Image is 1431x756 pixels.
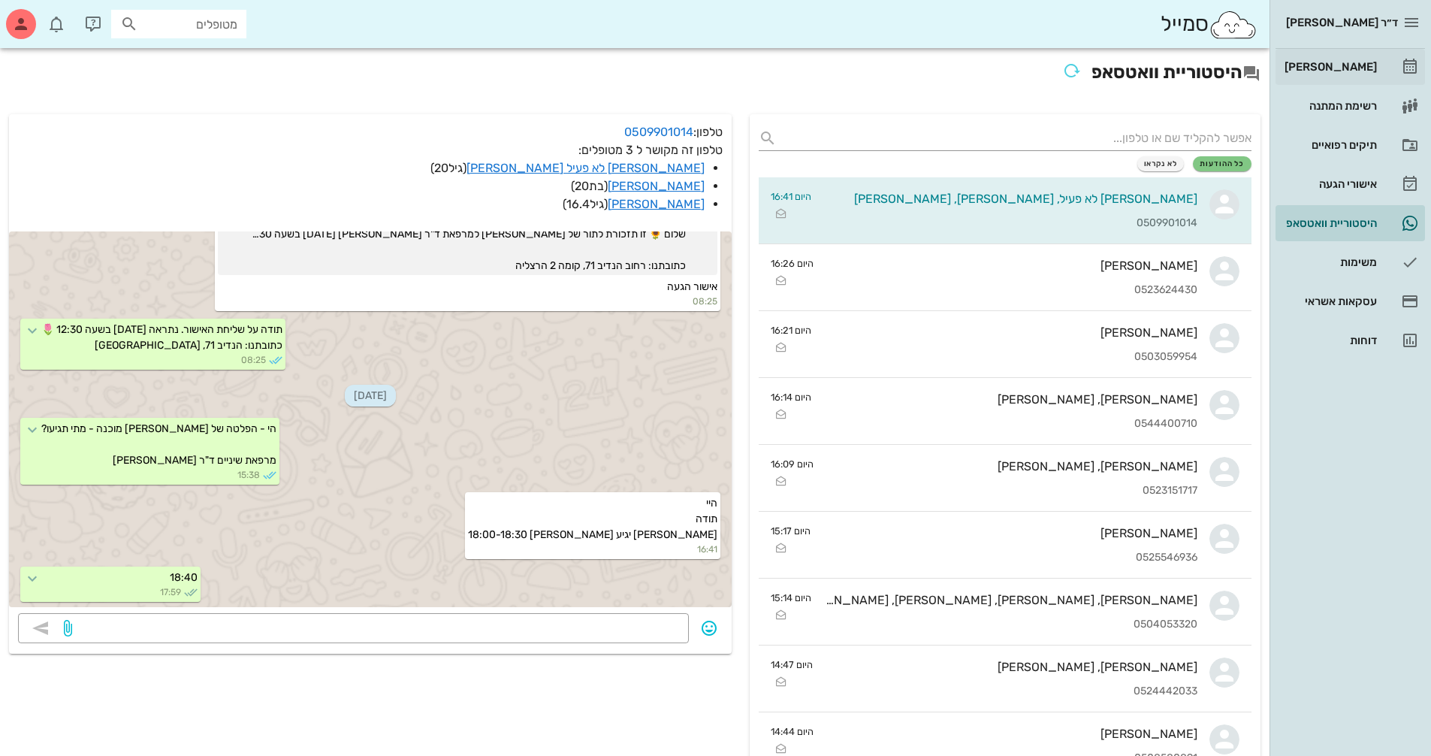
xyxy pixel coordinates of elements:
[823,593,1197,607] div: [PERSON_NAME], [PERSON_NAME], [PERSON_NAME], [PERSON_NAME], [PERSON_NAME]
[1282,217,1377,229] div: היסטוריית וואטסאפ
[160,585,181,599] span: 17:59
[1161,8,1257,41] div: סמייל
[825,660,1197,674] div: [PERSON_NAME], [PERSON_NAME]
[1276,244,1425,280] a: משימות
[434,161,448,175] span: 20
[41,422,276,467] span: הי - הפלטה של [PERSON_NAME] מוכנה - מתי תגיעו? מרפאת שיניים ד"ר [PERSON_NAME]
[608,197,705,211] a: [PERSON_NAME]
[1282,61,1377,73] div: [PERSON_NAME]
[826,485,1197,497] div: 0523151717
[771,591,811,605] small: היום 15:14
[771,323,811,337] small: היום 16:21
[667,280,717,293] span: אישור הגעה
[1282,256,1377,268] div: משימות
[1276,322,1425,358] a: דוחות
[823,552,1197,564] div: 0525546936
[241,353,266,367] span: 08:25
[1193,156,1251,171] button: כל ההודעות
[783,126,1251,150] input: אפשר להקליד שם או טלפון...
[1276,88,1425,124] a: רשימת המתנה
[575,179,589,193] span: 20
[1209,10,1257,40] img: SmileCloud logo
[823,618,1197,631] div: 0504053320
[1276,127,1425,163] a: תיקים רפואיים
[170,571,198,584] span: 18:40
[41,323,282,352] span: תודה על שליחת האישור. נתראה [DATE] בשעה 12:30 🌷 כתובתנו: הנדיב 71, [GEOGRAPHIC_DATA]
[823,192,1197,206] div: [PERSON_NAME] לא פעיל, [PERSON_NAME], [PERSON_NAME]
[823,351,1197,364] div: 0503059954
[1144,159,1178,168] span: לא נקראו
[624,125,693,139] a: 0509901014
[826,459,1197,473] div: [PERSON_NAME], [PERSON_NAME]
[1276,49,1425,85] a: [PERSON_NAME]
[563,197,608,211] span: (גיל )
[571,179,608,193] span: (בת )
[345,385,396,407] span: [DATE]
[608,179,705,193] a: [PERSON_NAME]
[1282,295,1377,307] div: עסקאות אשראי
[771,390,811,404] small: היום 16:14
[826,259,1197,273] div: [PERSON_NAME]
[44,12,53,21] span: תג
[566,197,590,211] span: 16.4
[430,161,466,175] span: (גיל )
[1276,166,1425,202] a: אישורי הגעה
[823,217,1197,230] div: 0509901014
[1276,205,1425,241] a: היסטוריית וואטסאפ
[1282,178,1377,190] div: אישורי הגעה
[771,658,813,672] small: היום 14:47
[823,526,1197,540] div: [PERSON_NAME]
[1282,100,1377,112] div: רשימת המתנה
[249,226,686,272] span: שלום 🌻 זו תזכורת לתור של [PERSON_NAME] למרפאת ד"ר [PERSON_NAME] [DATE] בשעה 12:30. מאשרים הגעה? כ...
[771,524,811,538] small: היום 15:17
[237,468,260,482] span: 15:38
[771,457,814,471] small: היום 16:09
[1137,156,1185,171] button: לא נקראו
[823,418,1197,431] div: 0544400710
[826,284,1197,297] div: 0523624430
[18,141,723,213] p: טלפון זה מקושר ל 3 מטופלים:
[823,325,1197,340] div: [PERSON_NAME]
[466,161,705,175] a: [PERSON_NAME] לא פעיל [PERSON_NAME]
[1200,159,1245,168] span: כל ההודעות
[1282,334,1377,346] div: דוחות
[468,543,717,556] small: 16:41
[771,256,814,271] small: היום 16:26
[9,57,1260,90] h2: היסטוריית וואטסאפ
[823,392,1197,407] div: [PERSON_NAME], [PERSON_NAME]
[825,685,1197,698] div: 0524442033
[1286,16,1398,29] span: ד״ר [PERSON_NAME]
[218,295,717,308] small: 08:25
[1282,139,1377,151] div: תיקים רפואיים
[18,123,723,141] p: טלפון:
[771,189,811,204] small: היום 16:41
[771,724,814,739] small: היום 14:44
[1276,283,1425,319] a: עסקאות אשראי
[826,727,1197,741] div: [PERSON_NAME]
